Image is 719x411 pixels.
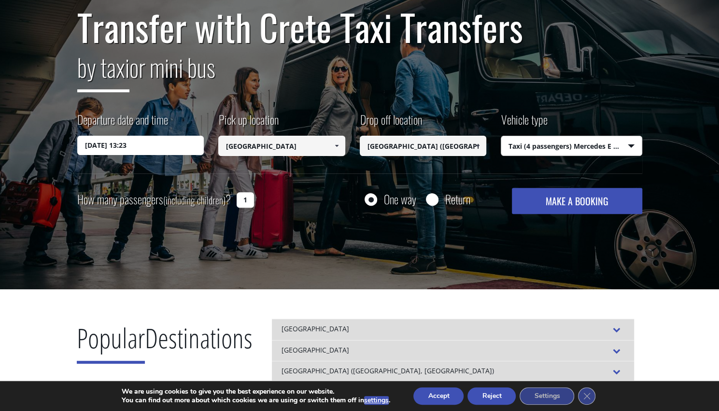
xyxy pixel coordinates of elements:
[272,340,634,361] div: [GEOGRAPHIC_DATA]
[413,387,464,405] button: Accept
[77,319,145,364] span: Popular
[77,111,168,136] label: Departure date and time
[360,136,487,156] input: Select drop-off location
[122,387,390,396] p: We are using cookies to give you the best experience on our website.
[77,7,642,47] h1: Transfer with Crete Taxi Transfers
[272,319,634,340] div: [GEOGRAPHIC_DATA]
[218,111,279,136] label: Pick up location
[578,387,595,405] button: Close GDPR Cookie Banner
[501,111,548,136] label: Vehicle type
[364,396,389,405] button: settings
[77,188,231,212] label: How many passengers ?
[501,136,642,156] span: Taxi (4 passengers) Mercedes E Class
[520,387,574,405] button: Settings
[512,188,642,214] button: MAKE A BOOKING
[272,361,634,382] div: [GEOGRAPHIC_DATA] ([GEOGRAPHIC_DATA], [GEOGRAPHIC_DATA])
[77,49,129,92] span: by taxi
[384,193,416,205] label: One way
[467,387,516,405] button: Reject
[470,136,486,156] a: Show All Items
[163,193,226,207] small: (including children)
[77,47,642,99] h2: or mini bus
[77,319,253,371] h2: Destinations
[360,111,422,136] label: Drop off location
[122,396,390,405] p: You can find out more about which cookies we are using or switch them off in .
[218,136,345,156] input: Select pickup location
[445,193,470,205] label: Return
[328,136,344,156] a: Show All Items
